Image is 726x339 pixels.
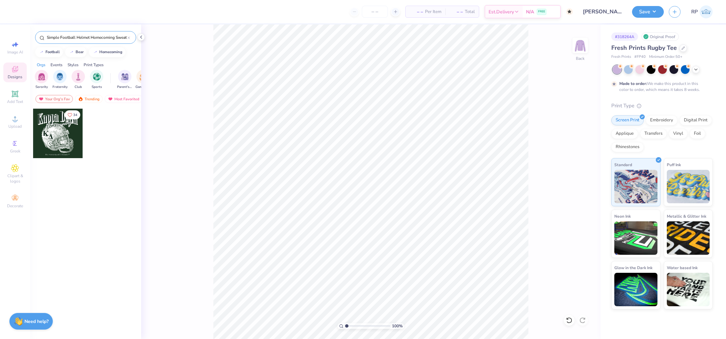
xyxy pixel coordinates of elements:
[667,264,698,271] span: Water based Ink
[50,62,63,68] div: Events
[35,70,48,90] div: filter for Sorority
[73,113,77,117] span: 34
[8,124,22,129] span: Upload
[489,8,514,15] span: Est. Delivery
[108,97,113,101] img: most_fav.gif
[135,70,151,90] div: filter for Game Day
[10,148,20,154] span: Greek
[680,115,712,125] div: Digital Print
[65,110,80,119] button: Like
[691,8,698,16] span: RP
[75,73,82,81] img: Club Image
[362,6,388,18] input: – –
[65,47,87,57] button: bear
[611,142,644,152] div: Rhinestones
[76,50,84,54] div: bear
[449,8,463,15] span: – –
[634,54,646,60] span: # FP40
[425,8,441,15] span: Per Item
[93,73,101,81] img: Sports Image
[117,70,132,90] div: filter for Parent's Weekend
[667,213,706,220] span: Metallic & Glitter Ink
[611,102,713,110] div: Print Type
[690,129,705,139] div: Foil
[614,273,657,306] img: Glow in the Dark Ink
[84,62,104,68] div: Print Types
[39,50,44,54] img: trend_line.gif
[53,70,68,90] div: filter for Fraternity
[691,5,713,18] a: RP
[56,73,64,81] img: Fraternity Image
[611,54,631,60] span: Fresh Prints
[576,55,585,62] div: Back
[392,323,403,329] span: 100 %
[3,173,27,184] span: Clipart & logos
[53,85,68,90] span: Fraternity
[35,70,48,90] button: filter button
[45,50,60,54] div: football
[614,264,652,271] span: Glow in the Dark Ink
[135,85,151,90] span: Game Day
[611,32,638,41] div: # 318264A
[68,62,79,68] div: Styles
[72,70,85,90] button: filter button
[646,115,678,125] div: Embroidery
[35,95,73,103] div: Your Org's Fav
[7,49,23,55] span: Image AI
[667,161,681,168] span: Puff Ink
[614,221,657,255] img: Neon Ink
[75,85,82,90] span: Club
[99,50,122,54] div: homecoming
[135,70,151,90] button: filter button
[667,221,710,255] img: Metallic & Glitter Ink
[614,213,631,220] span: Neon Ink
[7,203,23,209] span: Decorate
[619,81,647,86] strong: Made to order:
[90,70,103,90] button: filter button
[614,161,632,168] span: Standard
[640,129,667,139] div: Transfers
[139,73,147,81] img: Game Day Image
[117,85,132,90] span: Parent's Weekend
[669,129,688,139] div: Vinyl
[8,74,22,80] span: Designs
[611,115,644,125] div: Screen Print
[24,318,48,325] strong: Need help?
[53,70,68,90] button: filter button
[72,70,85,90] div: filter for Club
[38,73,45,81] img: Sorority Image
[641,32,679,41] div: Original Proof
[578,5,627,18] input: Untitled Design
[667,170,710,203] img: Puff Ink
[121,73,129,81] img: Parent's Weekend Image
[7,99,23,104] span: Add Text
[526,8,534,15] span: N/A
[614,170,657,203] img: Standard
[632,6,664,18] button: Save
[92,85,102,90] span: Sports
[37,62,45,68] div: Orgs
[78,97,83,101] img: trending.gif
[410,8,423,15] span: – –
[35,85,48,90] span: Sorority
[90,70,103,90] div: filter for Sports
[538,9,545,14] span: FREE
[38,97,44,101] img: most_fav.gif
[117,70,132,90] button: filter button
[69,50,74,54] img: trend_line.gif
[667,273,710,306] img: Water based Ink
[75,95,103,103] div: Trending
[465,8,475,15] span: Total
[619,81,702,93] div: We make this product in this color to order, which means it takes 8 weeks.
[46,34,127,41] input: Try "Alpha"
[649,54,683,60] span: Minimum Order: 50 +
[35,47,63,57] button: football
[93,50,98,54] img: trend_line.gif
[700,5,713,18] img: Rose Pineda
[89,47,125,57] button: homecoming
[105,95,142,103] div: Most Favorited
[611,44,677,52] span: Fresh Prints Rugby Tee
[574,39,587,52] img: Back
[611,129,638,139] div: Applique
